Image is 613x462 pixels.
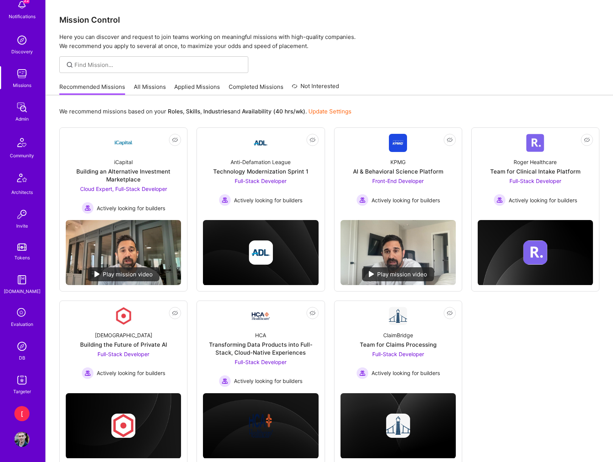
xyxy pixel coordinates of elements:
img: play [94,271,100,277]
a: Company LogoHCATransforming Data Products into Full-Stack, Cloud-Native ExperiencesFull-Stack Dev... [203,307,318,387]
b: Industries [203,108,231,115]
img: User Avatar [14,432,29,447]
span: Full-Stack Developer [235,178,286,184]
img: Company Logo [115,307,133,325]
i: icon EyeClosed [447,310,453,316]
img: Skill Targeter [14,372,29,388]
img: Architects [13,170,31,188]
span: Full-Stack Developer [98,351,149,357]
span: Actively looking for builders [97,204,165,212]
div: Play mission video [88,267,159,281]
span: Full-Stack Developer [509,178,561,184]
a: All Missions [134,83,166,95]
b: Availability (40 hrs/wk) [242,108,305,115]
i: icon EyeClosed [310,137,316,143]
a: Update Settings [308,108,351,115]
div: Technology Modernization Sprint 1 [213,167,308,175]
a: Company LogoRoger HealthcareTeam for Clinical Intake PlatformFull-Stack Developer Actively lookin... [478,134,593,206]
span: Actively looking for builders [97,369,165,377]
img: Actively looking for builders [82,202,94,214]
a: Company Logo[DEMOGRAPHIC_DATA]Building the Future of Private AIFull-Stack Developer Actively look... [66,307,181,380]
img: Company Logo [115,134,133,152]
div: [DOMAIN_NAME] [4,287,40,295]
div: Community [10,152,34,160]
img: No Mission [66,220,181,285]
img: admin teamwork [14,100,29,115]
img: Actively looking for builders [219,194,231,206]
a: User Avatar [12,432,31,447]
div: DB [19,354,25,362]
p: We recommend missions based on your , , and . [59,107,351,115]
div: Invite [16,222,28,230]
b: Skills [186,108,200,115]
div: Roger Healthcare [514,158,557,166]
div: KPMG [390,158,406,166]
span: Full-Stack Developer [235,359,286,365]
div: Evaluation [11,320,33,328]
a: [ [12,406,31,421]
a: Company LogoClaimBridgeTeam for Claims ProcessingFull-Stack Developer Actively looking for builde... [341,307,456,380]
div: iCapital [114,158,133,166]
img: teamwork [14,66,29,81]
img: Company logo [386,414,410,438]
img: tokens [17,243,26,251]
img: Company Logo [252,312,270,320]
div: Team for Claims Processing [360,341,437,349]
img: Actively looking for builders [82,367,94,379]
img: Company logo [111,414,136,438]
img: cover [341,393,456,459]
div: Building the Future of Private AI [80,341,167,349]
span: Cloud Expert, Full-Stack Developer [80,186,167,192]
img: cover [66,393,181,459]
b: Roles [168,108,183,115]
div: AI & Behavioral Science Platform [353,167,443,175]
div: Play mission video [362,267,434,281]
img: No Mission [341,220,456,285]
div: ClaimBridge [383,331,413,339]
span: Actively looking for builders [234,377,302,385]
span: Actively looking for builders [509,196,577,204]
i: icon SearchGrey [65,60,74,69]
img: Company logo [249,414,273,438]
img: discovery [14,33,29,48]
div: Tokens [14,254,30,262]
img: Invite [14,207,29,222]
a: Completed Missions [229,83,283,95]
i: icon EyeClosed [447,137,453,143]
img: cover [203,393,318,459]
i: icon EyeClosed [172,310,178,316]
div: Notifications [9,12,36,20]
img: Company Logo [526,134,544,152]
img: cover [478,220,593,285]
div: Targeter [13,388,31,395]
span: Actively looking for builders [372,369,440,377]
span: Actively looking for builders [372,196,440,204]
div: Missions [13,81,31,89]
img: Actively looking for builders [494,194,506,206]
img: Company Logo [389,307,407,325]
div: Discovery [11,48,33,56]
div: Architects [11,188,33,196]
i: icon EyeClosed [172,137,178,143]
div: Team for Clinical Intake Platform [490,167,580,175]
img: Company Logo [389,134,407,152]
div: [DEMOGRAPHIC_DATA] [95,331,152,339]
a: Company LogoiCapitalBuilding an Alternative Investment MarketplaceCloud Expert, Full-Stack Develo... [66,134,181,214]
img: Actively looking for builders [356,194,368,206]
a: Applied Missions [174,83,220,95]
img: Actively looking for builders [356,367,368,379]
div: HCA [255,331,266,339]
img: Company logo [249,240,273,265]
i: icon EyeClosed [584,137,590,143]
a: Not Interested [292,82,339,95]
div: Anti-Defamation League [231,158,291,166]
div: [ [14,406,29,421]
img: Actively looking for builders [219,375,231,387]
h3: Mission Control [59,15,599,25]
div: Building an Alternative Investment Marketplace [66,167,181,183]
div: Admin [15,115,29,123]
a: Company LogoAnti-Defamation LeagueTechnology Modernization Sprint 1Full-Stack Developer Actively ... [203,134,318,206]
img: cover [203,220,318,285]
img: play [369,271,374,277]
span: Actively looking for builders [234,196,302,204]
